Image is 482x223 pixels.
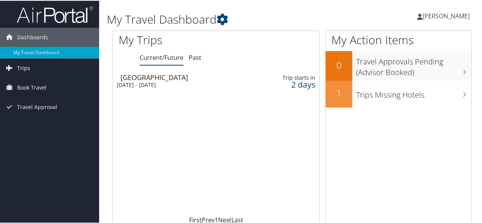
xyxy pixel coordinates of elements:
[17,97,57,116] span: Travel Approval
[271,74,316,80] div: Trip starts in
[107,11,354,27] h1: My Travel Dashboard
[140,53,183,61] a: Current/Future
[117,81,244,88] div: [DATE] - [DATE]
[326,86,352,99] h2: 1
[119,31,228,47] h1: My Trips
[326,80,471,107] a: 1Trips Missing Hotels
[417,4,477,27] a: [PERSON_NAME]
[189,53,201,61] a: Past
[356,85,471,99] h3: Trips Missing Hotels
[326,31,471,47] h1: My Action Items
[120,73,247,80] div: [GEOGRAPHIC_DATA]
[17,5,93,23] img: airportal-logo.png
[326,50,471,80] a: 0Travel Approvals Pending (Advisor Booked)
[17,58,30,77] span: Trips
[423,11,470,19] span: [PERSON_NAME]
[17,77,47,96] span: Book Travel
[326,58,352,71] h2: 0
[271,80,316,87] div: 2 days
[356,52,471,77] h3: Travel Approvals Pending (Advisor Booked)
[17,27,48,46] span: Dashboards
